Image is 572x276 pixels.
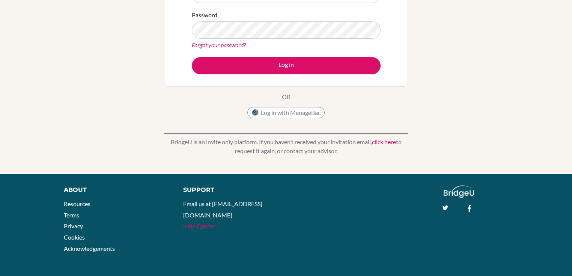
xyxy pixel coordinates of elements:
p: BridgeU is an invite only platform. If you haven’t received your invitation email, to request it ... [164,137,408,155]
a: Resources [64,200,90,207]
a: Email us at [EMAIL_ADDRESS][DOMAIN_NAME] [183,200,262,219]
button: Log in [192,57,381,74]
button: Log in with ManageBac [247,107,325,118]
a: Help Center [183,222,215,229]
a: click here [372,138,396,145]
a: Terms [64,211,79,219]
label: Password [192,11,217,20]
a: Acknowledgements [64,245,115,252]
div: About [64,186,167,195]
img: logo_white@2x-f4f0deed5e89b7ecb1c2cc34c3e3d731f90f0f143d5ea2071677605dd97b5244.png [444,186,474,198]
div: Support [183,186,278,195]
p: OR [282,92,291,101]
a: Forgot your password? [192,41,246,48]
a: Privacy [64,222,83,229]
a: Cookies [64,234,85,241]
